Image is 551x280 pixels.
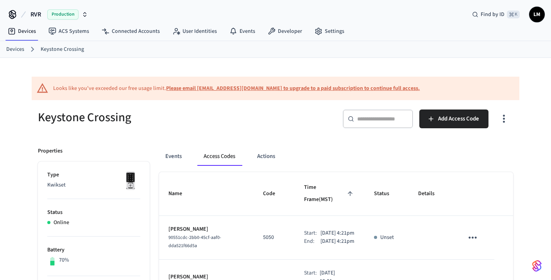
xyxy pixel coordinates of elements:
[95,24,166,38] a: Connected Accounts
[261,24,308,38] a: Developer
[38,147,63,155] p: Properties
[121,171,140,190] img: Kwikset Halo Touchscreen Wifi Enabled Smart Lock, Polished Chrome, Front
[418,188,445,200] span: Details
[47,208,140,217] p: Status
[419,109,488,128] button: Add Access Code
[197,147,242,166] button: Access Codes
[380,233,394,242] p: Unset
[532,260,542,272] img: SeamLogoGradient.69752ec5.svg
[30,10,41,19] span: RVR
[251,147,281,166] button: Actions
[159,147,513,166] div: ant example
[529,7,545,22] button: LM
[308,24,351,38] a: Settings
[47,171,140,179] p: Type
[263,188,285,200] span: Code
[53,84,420,93] div: Looks like you've exceeded our free usage limit.
[304,181,355,206] span: Time Frame(MST)
[166,84,420,92] a: Please email [EMAIL_ADDRESS][DOMAIN_NAME] to upgrade to a paid subscription to continue full access.
[47,246,140,254] p: Battery
[38,109,271,126] h5: Keystone Crossing
[507,11,520,18] span: ⌘ K
[168,234,221,249] span: 90551cdc-2bb0-45cf-aaf0-dda521f66d5a
[54,219,69,227] p: Online
[438,114,479,124] span: Add Access Code
[59,256,69,264] p: 70%
[320,237,354,246] p: [DATE] 4:21pm
[47,9,79,20] span: Production
[304,229,320,237] div: Start:
[41,45,84,54] a: Keystone Crossing
[530,7,544,22] span: LM
[159,147,188,166] button: Events
[320,229,354,237] p: [DATE] 4:21pm
[6,45,24,54] a: Devices
[168,188,192,200] span: Name
[42,24,95,38] a: ACS Systems
[304,237,320,246] div: End:
[263,233,285,242] p: 5050
[466,7,526,22] div: Find by ID⌘ K
[223,24,261,38] a: Events
[481,11,504,18] span: Find by ID
[47,181,140,189] p: Kwikset
[374,188,399,200] span: Status
[2,24,42,38] a: Devices
[168,225,244,233] p: [PERSON_NAME]
[166,24,223,38] a: User Identities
